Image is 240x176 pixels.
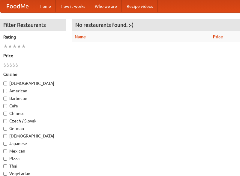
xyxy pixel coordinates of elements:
label: [DEMOGRAPHIC_DATA] [3,80,63,86]
li: ★ [12,43,17,50]
li: $ [9,62,12,68]
ng-pluralize: No restaurants found. :-( [75,22,133,28]
input: [DEMOGRAPHIC_DATA] [3,134,7,138]
h4: Filter Restaurants [0,19,66,31]
input: Mexican [3,149,7,153]
input: Pizza [3,157,7,161]
a: Price [213,34,223,39]
label: Japanese [3,140,63,147]
input: Barbecue [3,97,7,100]
label: Czech / Slovak [3,118,63,124]
a: Home [35,0,56,12]
input: [DEMOGRAPHIC_DATA] [3,82,7,85]
h5: Rating [3,34,63,40]
label: Cafe [3,103,63,109]
label: [DEMOGRAPHIC_DATA] [3,133,63,139]
h5: Cuisine [3,71,63,77]
input: Thai [3,164,7,168]
label: German [3,125,63,131]
label: Pizza [3,156,63,162]
label: Thai [3,163,63,169]
a: Who we are [90,0,122,12]
input: Japanese [3,142,7,146]
label: American [3,88,63,94]
label: Mexican [3,148,63,154]
li: $ [6,62,9,68]
label: Chinese [3,110,63,116]
li: ★ [3,43,8,50]
input: American [3,89,7,93]
li: $ [12,62,15,68]
input: German [3,127,7,131]
li: ★ [8,43,12,50]
input: Cafe [3,104,7,108]
li: $ [15,62,18,68]
input: Vegetarian [3,172,7,176]
a: Name [75,34,86,39]
li: ★ [21,43,26,50]
input: Chinese [3,112,7,116]
h5: Price [3,53,63,59]
li: $ [3,62,6,68]
input: Czech / Slovak [3,119,7,123]
a: FoodMe [0,0,35,12]
li: ★ [17,43,21,50]
label: Barbecue [3,95,63,101]
a: How it works [56,0,90,12]
a: Recipe videos [122,0,158,12]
